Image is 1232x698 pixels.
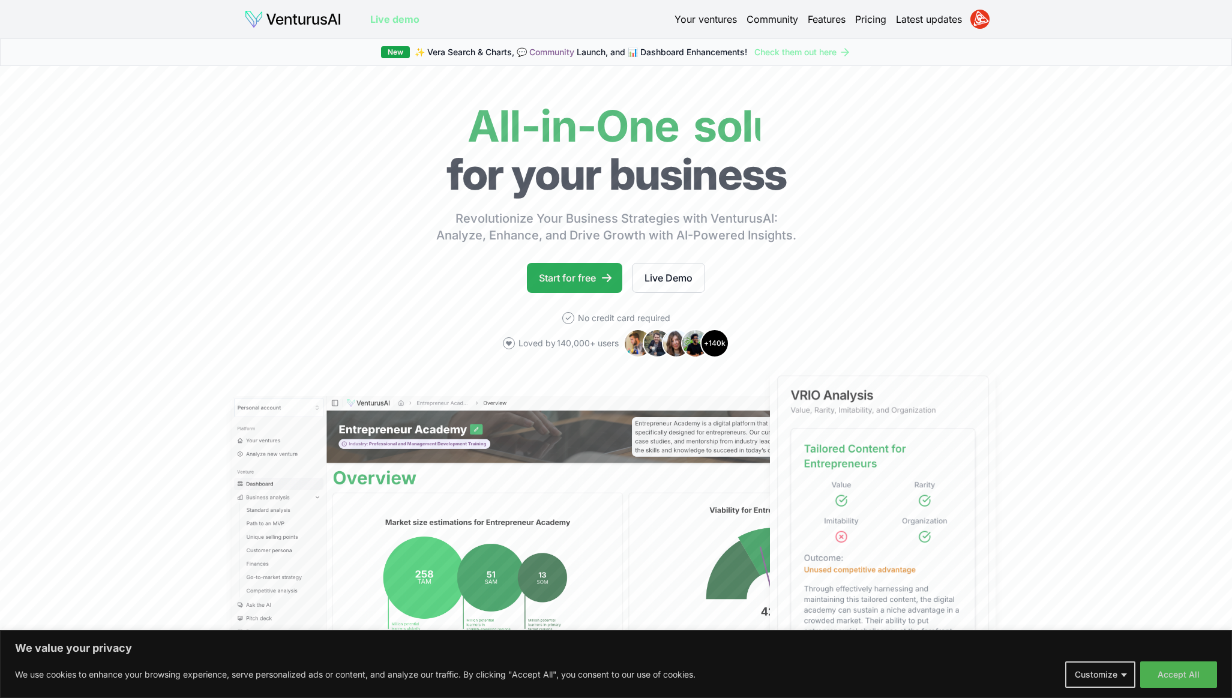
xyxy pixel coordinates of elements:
a: Live demo [370,12,419,26]
button: Accept All [1140,661,1217,688]
img: Avatar 2 [643,329,672,358]
a: Latest updates [896,12,962,26]
img: Avatar 1 [624,329,652,358]
a: Features [808,12,846,26]
p: We use cookies to enhance your browsing experience, serve personalized ads or content, and analyz... [15,667,696,682]
a: Live Demo [632,263,705,293]
p: We value your privacy [15,641,1217,655]
a: Start for free [527,263,622,293]
button: Customize [1065,661,1135,688]
a: Pricing [855,12,886,26]
a: Community [529,47,574,57]
img: Avatar 3 [662,329,691,358]
div: New [381,46,410,58]
img: Avatar 4 [681,329,710,358]
a: Check them out here [754,46,851,58]
span: ✨ Vera Search & Charts, 💬 Launch, and 📊 Dashboard Enhancements! [415,46,747,58]
img: ACg8ocJUaiULYjXH1URnC-0zvGDFTHxaS8x4A51ltPSHuqLW4dfH1rCf=s96-c [970,10,990,29]
a: Your ventures [675,12,737,26]
img: logo [244,10,341,29]
a: Community [747,12,798,26]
